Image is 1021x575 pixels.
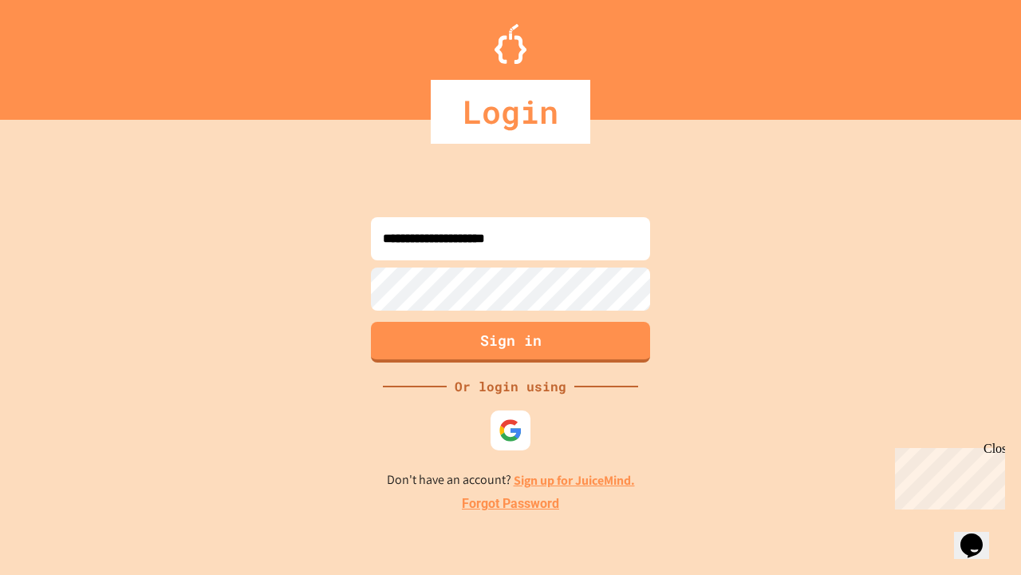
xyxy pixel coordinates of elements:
div: Login [431,80,590,144]
iframe: chat widget [889,442,1005,510]
a: Sign up for JuiceMind. [514,472,635,489]
button: Sign in [371,322,650,363]
img: google-icon.svg [499,418,522,442]
iframe: chat widget [954,511,1005,559]
p: Don't have an account? [387,470,635,490]
div: Or login using [447,377,574,396]
a: Forgot Password [462,494,559,514]
img: Logo.svg [495,24,526,64]
div: Chat with us now!Close [6,6,110,101]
